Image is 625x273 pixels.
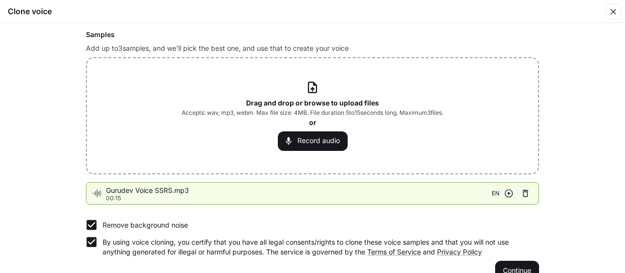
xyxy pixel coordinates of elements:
p: Add up to 3 samples, and we'll pick the best one, and use that to create your voice [86,43,539,53]
a: Privacy Policy [437,248,482,256]
a: Terms of Service [367,248,421,256]
span: EN [492,189,500,198]
span: Accepts: wav, mp3, webm. Max file size: 4MB. File duration 5 to 15 seconds long. Maximum 3 files. [182,108,443,118]
b: Drag and drop or browse to upload files [246,99,379,107]
p: By using voice cloning, you certify that you have all legal consents/rights to clone these voice ... [103,237,531,257]
p: Remove background noise [103,220,188,230]
b: or [309,118,316,126]
p: 00:15 [106,195,492,201]
button: Record audio [278,131,348,151]
h5: Clone voice [8,6,52,17]
h6: Samples [86,30,539,40]
span: Gurudev Voice SSRS.mp3 [106,186,492,195]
